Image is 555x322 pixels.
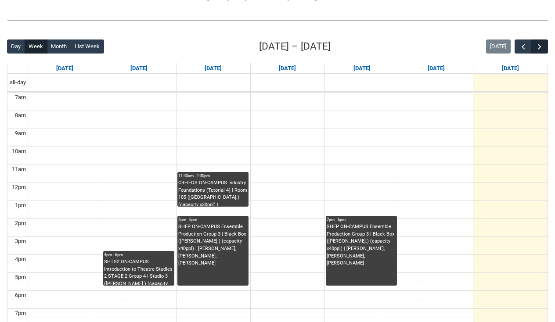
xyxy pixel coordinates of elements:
div: 4pm [13,255,28,264]
div: 6pm [13,291,28,300]
div: 8am [13,111,28,120]
div: 11:30am - 1:30pm [178,173,248,179]
a: Go to August 13, 2025 [277,63,298,74]
div: 10am [10,147,28,156]
div: 7am [13,93,28,102]
div: 2pm [13,219,28,228]
a: Go to August 10, 2025 [54,63,75,74]
div: CRFIFOS ON-CAMPUS Industry Foundations (Tutorial 4) | Room 105 ([GEOGRAPHIC_DATA].) (capacity x30... [178,179,248,206]
div: 5pm [13,273,28,282]
a: Go to August 15, 2025 [426,63,447,74]
button: Next Week [531,39,548,54]
div: 11am [10,165,28,174]
button: [DATE] [486,39,511,54]
div: 7pm [13,309,28,318]
span: all-day [8,78,28,87]
div: SHTS2 ON-CAMPUS Introduction to Theatre Studies 2 STAGE 2 Group 4 | Studio 3 ([PERSON_NAME].) (ca... [104,258,173,285]
div: 2pm - 6pm [178,217,248,223]
div: 1pm [13,201,28,210]
h2: [DATE] – [DATE] [259,39,331,54]
a: Go to August 14, 2025 [352,63,372,74]
div: 3pm [13,237,28,246]
button: Month [47,39,71,54]
button: Week [25,39,47,54]
img: REDU_GREY_LINE [7,16,548,25]
a: Go to August 12, 2025 [203,63,223,74]
div: 9am [13,129,28,138]
button: Previous Week [515,39,531,54]
div: SHEP ON-CAMPUS Ensemble Production Group 3 | Black Box ([PERSON_NAME].) (capacity x40ppl) | [PERS... [178,223,248,267]
button: Day [7,39,25,54]
button: List Week [71,39,104,54]
div: SHEP ON-CAMPUS Ensemble Production Group 3 | Black Box ([PERSON_NAME].) (capacity x40ppl) | [PERS... [327,223,396,267]
div: 12pm [10,183,28,192]
a: Go to August 16, 2025 [500,63,521,74]
a: Go to August 11, 2025 [129,63,149,74]
div: 4pm - 6pm [104,252,173,258]
div: 2pm - 6pm [327,217,396,223]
